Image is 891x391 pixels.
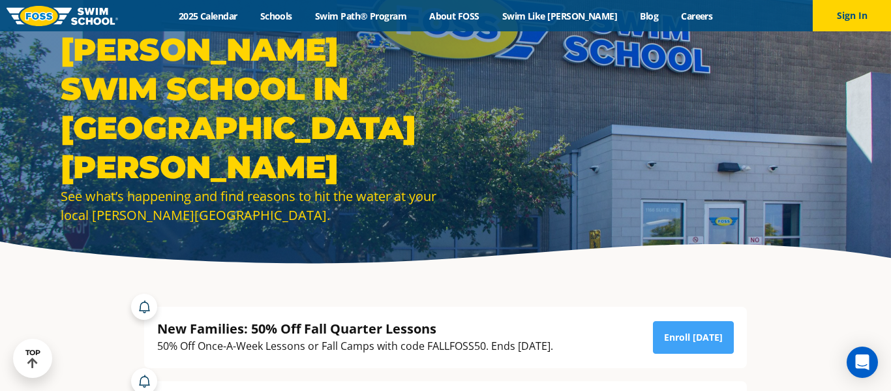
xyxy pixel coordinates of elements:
[847,347,878,378] div: Open Intercom Messenger
[25,349,40,369] div: TOP
[7,6,118,26] img: FOSS Swim School Logo
[629,10,670,22] a: Blog
[61,187,439,225] div: See what’s happening and find reasons to hit the water at your local [PERSON_NAME][GEOGRAPHIC_DATA].
[303,10,417,22] a: Swim Path® Program
[61,30,439,187] h1: [PERSON_NAME] Swim School in [GEOGRAPHIC_DATA][PERSON_NAME]
[653,321,734,354] a: Enroll [DATE]
[249,10,303,22] a: Schools
[491,10,629,22] a: Swim Like [PERSON_NAME]
[418,10,491,22] a: About FOSS
[157,337,553,355] div: 50% Off Once-A-Week Lessons or Fall Camps with code FALLFOSS50. Ends [DATE].
[157,320,553,337] div: New Families: 50% Off Fall Quarter Lessons
[670,10,724,22] a: Careers
[167,10,249,22] a: 2025 Calendar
